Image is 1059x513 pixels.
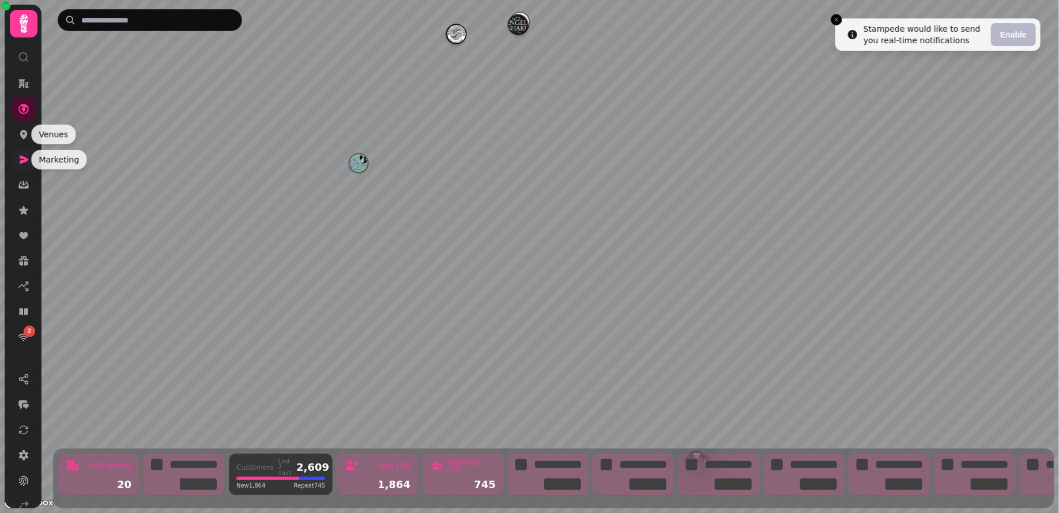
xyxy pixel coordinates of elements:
div: Marketing [31,150,86,169]
span: 2 [28,327,31,335]
button: Gordon Street Coffee - Glasgow [447,25,465,43]
a: 2 [12,326,35,349]
div: Map marker [447,25,465,47]
div: Customers [236,464,274,471]
div: New (7d) [379,462,410,469]
div: Last 7 days [278,459,292,476]
div: Map marker [349,154,368,176]
button: The Tipsy Bird [349,154,368,172]
div: Stampede would like to send you real-time notifications [864,23,986,46]
span: Repeat 745 [294,481,325,490]
a: Mapbox logo [3,496,54,510]
button: Enable [991,23,1036,46]
button: Waxy O'Connor's Glasgow [447,25,466,43]
div: Returning (7d) [447,459,496,473]
div: 745 [430,480,496,490]
div: 2,609 [296,462,329,473]
div: Venues [31,125,76,144]
div: 1,864 [345,480,410,490]
button: Close toast [831,14,842,25]
div: 20 [66,480,131,490]
span: New 1,864 [236,481,265,490]
div: Map marker [447,25,466,47]
div: Total Venues [88,462,131,469]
